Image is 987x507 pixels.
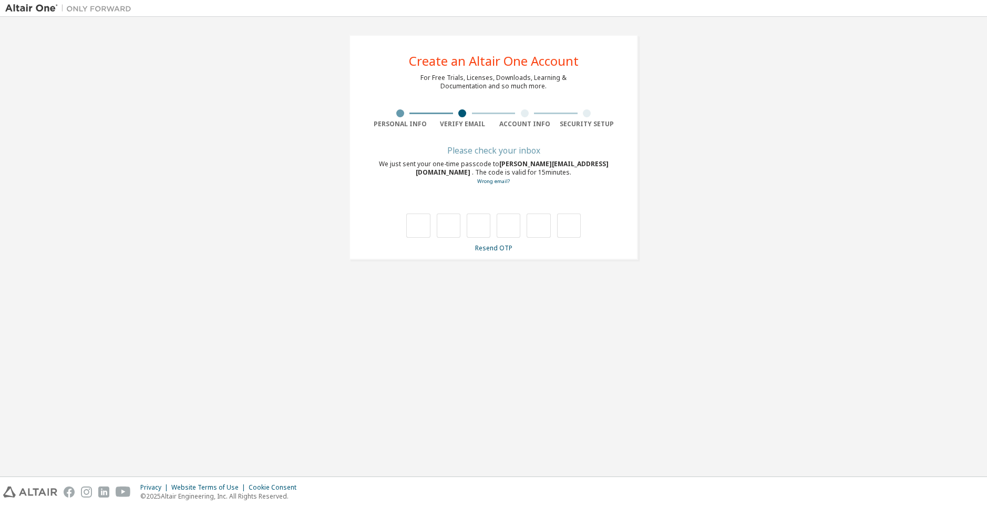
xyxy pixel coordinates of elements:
a: Resend OTP [475,244,512,252]
div: Personal Info [369,120,431,128]
div: For Free Trials, Licenses, Downloads, Learning & Documentation and so much more. [420,74,567,90]
div: We just sent your one-time passcode to . The code is valid for 15 minutes. [369,160,618,186]
div: Create an Altair One Account [409,55,579,67]
div: Privacy [140,483,171,492]
p: © 2025 Altair Engineering, Inc. All Rights Reserved. [140,492,303,501]
span: [PERSON_NAME][EMAIL_ADDRESS][DOMAIN_NAME] [416,159,609,177]
div: Website Terms of Use [171,483,249,492]
img: Altair One [5,3,137,14]
div: Account Info [493,120,556,128]
img: instagram.svg [81,486,92,498]
div: Verify Email [431,120,494,128]
div: Please check your inbox [369,147,618,154]
img: facebook.svg [64,486,75,498]
div: Cookie Consent [249,483,303,492]
div: Security Setup [556,120,619,128]
a: Go back to the registration form [477,178,510,185]
img: altair_logo.svg [3,486,57,498]
img: linkedin.svg [98,486,109,498]
img: youtube.svg [116,486,131,498]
